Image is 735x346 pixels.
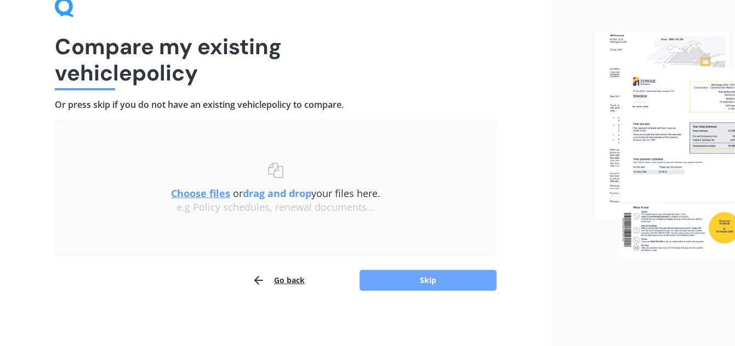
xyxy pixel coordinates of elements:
span: or your files here. [171,187,380,200]
h1: Compare my existing vehicle policy [55,33,497,86]
img: files.webp [595,31,735,257]
button: Go back [252,269,305,291]
button: Skip [360,270,497,291]
u: Choose files [171,187,230,200]
h4: Or press skip if you do not have an existing vehicle policy to compare. [55,99,497,111]
div: e.g Policy schedules, renewal documents... [77,201,475,214]
b: drag and drop [243,187,311,200]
